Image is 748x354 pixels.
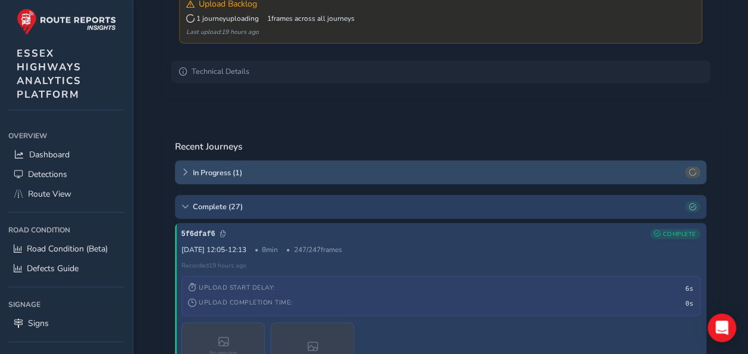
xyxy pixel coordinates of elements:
span: Upload Start Delay: [188,283,275,292]
span: 247 / 247 frames [286,245,342,254]
span: Click to copy journey ID [181,230,226,238]
div: Overview [8,127,124,145]
span: 0s [686,300,693,308]
span: Defects Guide [27,263,79,274]
h3: Recent Journeys [175,141,242,152]
span: COMPLETE [663,230,696,238]
div: Last upload: 19 hours ago [186,27,696,36]
span: Detections [28,169,67,180]
span: Signs [28,318,49,329]
span: 1 frames across all journeys [267,14,355,23]
div: Open Intercom Messenger [708,313,736,342]
span: Upload Completion Time: [188,298,292,307]
a: Road Condition (Beta) [8,239,124,259]
span: 8 min [255,245,278,254]
a: Defects Guide [8,259,124,278]
div: Signage [8,296,124,313]
span: [DATE] 12:05 - 12:13 [181,245,246,254]
a: Detections [8,164,124,184]
a: Route View [8,184,124,204]
span: Route View [28,188,71,200]
span: ESSEX HIGHWAYS ANALYTICS PLATFORM [17,46,82,101]
div: Road Condition [8,221,124,239]
span: 6s [686,285,693,293]
span: Complete ( 27 ) [193,201,681,212]
a: Signs [8,313,124,333]
img: rr logo [17,8,116,35]
span: Recorded 19 hours ago [181,261,246,270]
a: Dashboard [8,145,124,164]
span: In Progress ( 1 ) [193,167,681,178]
span: Road Condition (Beta) [27,243,108,254]
span: Dashboard [29,149,70,160]
summary: Technical Details [171,60,711,83]
span: 1 journey uploading [186,14,259,23]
